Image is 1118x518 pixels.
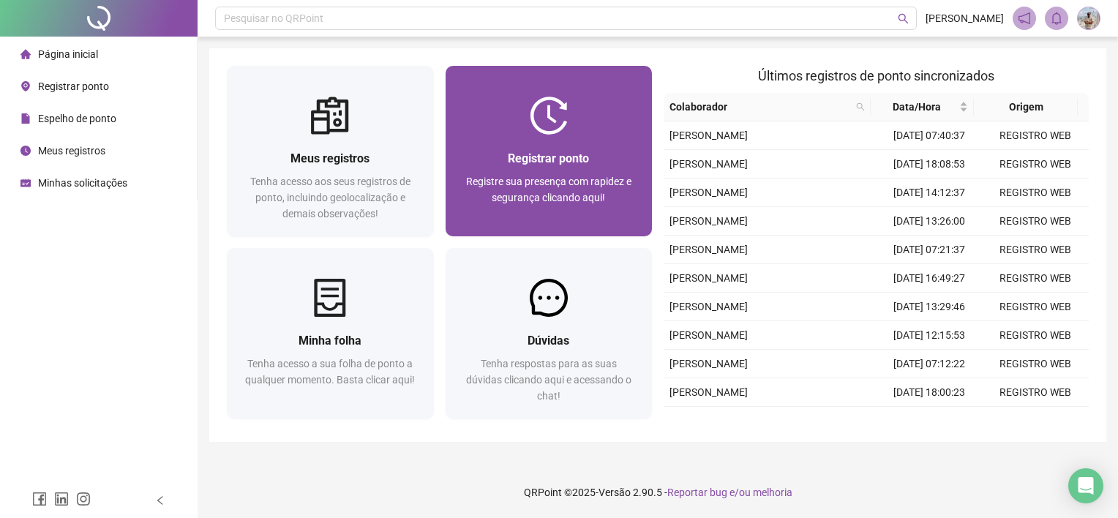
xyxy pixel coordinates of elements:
[227,66,434,236] a: Meus registrosTenha acesso aos seus registros de ponto, incluindo geolocalização e demais observa...
[250,176,410,219] span: Tenha acesso aos seus registros de ponto, incluindo geolocalização e demais observações!
[32,492,47,506] span: facebook
[466,176,631,203] span: Registre sua presença com rapidez e segurança clicando aqui!
[983,121,1089,150] td: REGISTRO WEB
[669,129,748,141] span: [PERSON_NAME]
[669,386,748,398] span: [PERSON_NAME]
[245,358,415,386] span: Tenha acesso a sua folha de ponto a qualquer momento. Basta clicar aqui!
[198,467,1118,518] footer: QRPoint © 2025 - 2.90.5 -
[983,207,1089,236] td: REGISTRO WEB
[877,179,983,207] td: [DATE] 14:12:37
[877,264,983,293] td: [DATE] 16:49:27
[76,492,91,506] span: instagram
[38,113,116,124] span: Espelho de ponto
[669,358,748,369] span: [PERSON_NAME]
[1068,468,1103,503] div: Open Intercom Messenger
[983,293,1089,321] td: REGISTRO WEB
[38,145,105,157] span: Meus registros
[20,178,31,188] span: schedule
[983,407,1089,435] td: REGISTRO WEB
[38,48,98,60] span: Página inicial
[54,492,69,506] span: linkedin
[38,80,109,92] span: Registrar ponto
[877,350,983,378] td: [DATE] 07:12:22
[983,264,1089,293] td: REGISTRO WEB
[227,248,434,418] a: Minha folhaTenha acesso a sua folha de ponto a qualquer momento. Basta clicar aqui!
[877,99,956,115] span: Data/Hora
[20,49,31,59] span: home
[877,236,983,264] td: [DATE] 07:21:37
[853,96,868,118] span: search
[877,321,983,350] td: [DATE] 12:15:53
[20,113,31,124] span: file
[983,350,1089,378] td: REGISTRO WEB
[669,215,748,227] span: [PERSON_NAME]
[669,329,748,341] span: [PERSON_NAME]
[983,378,1089,407] td: REGISTRO WEB
[974,93,1077,121] th: Origem
[669,244,748,255] span: [PERSON_NAME]
[983,150,1089,179] td: REGISTRO WEB
[155,495,165,506] span: left
[669,99,850,115] span: Colaborador
[446,248,653,418] a: DúvidasTenha respostas para as suas dúvidas clicando aqui e acessando o chat!
[877,378,983,407] td: [DATE] 18:00:23
[983,236,1089,264] td: REGISTRO WEB
[877,121,983,150] td: [DATE] 07:40:37
[877,293,983,321] td: [DATE] 13:29:46
[1018,12,1031,25] span: notification
[20,146,31,156] span: clock-circle
[528,334,569,348] span: Dúvidas
[667,487,792,498] span: Reportar bug e/ou melhoria
[669,158,748,170] span: [PERSON_NAME]
[871,93,974,121] th: Data/Hora
[20,81,31,91] span: environment
[877,207,983,236] td: [DATE] 13:26:00
[898,13,909,24] span: search
[669,187,748,198] span: [PERSON_NAME]
[877,407,983,435] td: [DATE] 13:54:59
[669,272,748,284] span: [PERSON_NAME]
[983,321,1089,350] td: REGISTRO WEB
[926,10,1004,26] span: [PERSON_NAME]
[669,301,748,312] span: [PERSON_NAME]
[1050,12,1063,25] span: bell
[508,151,589,165] span: Registrar ponto
[299,334,361,348] span: Minha folha
[983,179,1089,207] td: REGISTRO WEB
[290,151,369,165] span: Meus registros
[38,177,127,189] span: Minhas solicitações
[599,487,631,498] span: Versão
[446,66,653,236] a: Registrar pontoRegistre sua presença com rapidez e segurança clicando aqui!
[466,358,631,402] span: Tenha respostas para as suas dúvidas clicando aqui e acessando o chat!
[1078,7,1100,29] img: 84068
[856,102,865,111] span: search
[877,150,983,179] td: [DATE] 18:08:53
[758,68,994,83] span: Últimos registros de ponto sincronizados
